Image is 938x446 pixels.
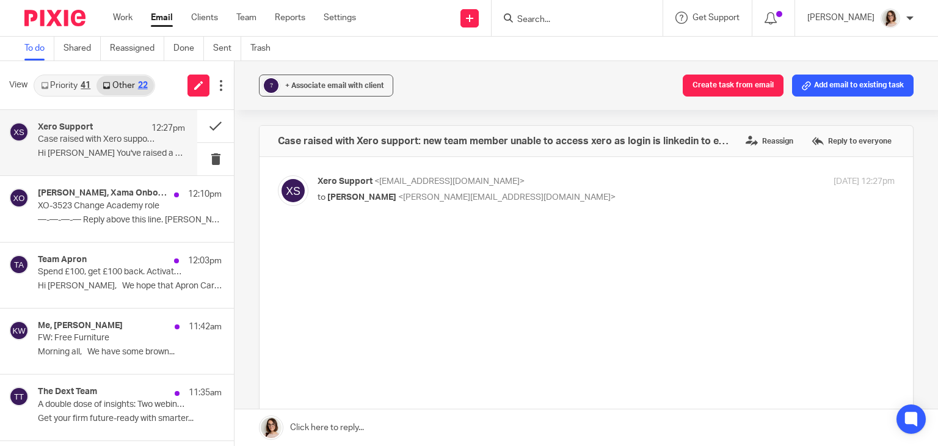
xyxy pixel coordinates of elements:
[9,188,29,208] img: svg%3E
[881,9,900,28] img: Caroline%20-%20HS%20-%20LI.png
[38,387,97,397] h4: The Dext Team
[259,75,393,97] button: ? + Associate email with client
[324,12,356,24] a: Settings
[318,177,373,186] span: Xero Support
[24,10,85,26] img: Pixie
[9,255,29,274] img: svg%3E
[38,188,168,199] h4: [PERSON_NAME], Xama Onboarding
[318,193,325,202] span: to
[38,267,185,277] p: Spend £100, get £100 back. Activate before [DATE].
[213,37,241,60] a: Sent
[250,37,280,60] a: Trash
[327,193,396,202] span: [PERSON_NAME]
[191,12,218,24] a: Clients
[64,37,101,60] a: Shared
[38,215,222,225] p: —-—-—-— Reply above this line. [PERSON_NAME]...
[275,12,305,24] a: Reports
[151,122,185,134] p: 12:27pm
[188,188,222,200] p: 12:10pm
[38,333,185,343] p: FW: Free Furniture
[38,281,222,291] p: Hi [PERSON_NAME], We hope that Apron Card...
[110,37,164,60] a: Reassigned
[38,347,222,357] p: Morning all, We have some brown...
[278,135,730,147] h4: Case raised with Xero support: new team member unable to access xero as login is linkedin to emai...
[807,12,874,24] p: [PERSON_NAME]
[398,193,616,202] span: <[PERSON_NAME][EMAIL_ADDRESS][DOMAIN_NAME]>
[516,15,626,26] input: Search
[38,134,156,145] p: Case raised with Xero support: new team member unable to access xero as login is linkedin to emai...
[38,400,185,410] p: A double dose of insights: Two webinars designed for accountants
[236,12,256,24] a: Team
[278,175,308,206] img: svg%3E
[151,12,173,24] a: Email
[38,148,185,159] p: Hi [PERSON_NAME] You've raised a case with [PERSON_NAME]...
[9,79,27,92] span: View
[189,387,222,399] p: 11:35am
[374,177,525,186] span: <[EMAIL_ADDRESS][DOMAIN_NAME]>
[35,76,96,95] a: Priority41
[38,122,93,133] h4: Xero Support
[792,75,914,97] button: Add email to existing task
[38,201,185,211] p: XO-3523 Change Academy role
[189,321,222,333] p: 11:42am
[693,13,740,22] span: Get Support
[96,76,153,95] a: Other22
[683,75,783,97] button: Create task from email
[138,81,148,90] div: 22
[38,255,87,265] h4: Team Apron
[81,81,90,90] div: 41
[113,12,133,24] a: Work
[834,175,895,188] p: [DATE] 12:27pm
[24,37,54,60] a: To do
[285,82,384,89] span: + Associate email with client
[9,321,29,340] img: svg%3E
[38,414,222,424] p: Get your firm future-ready with smarter...
[743,132,796,150] label: Reassign
[264,78,278,93] div: ?
[38,321,123,331] h4: Me, [PERSON_NAME]
[173,37,204,60] a: Done
[9,122,29,142] img: svg%3E
[809,132,895,150] label: Reply to everyone
[188,255,222,267] p: 12:03pm
[9,387,29,406] img: svg%3E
